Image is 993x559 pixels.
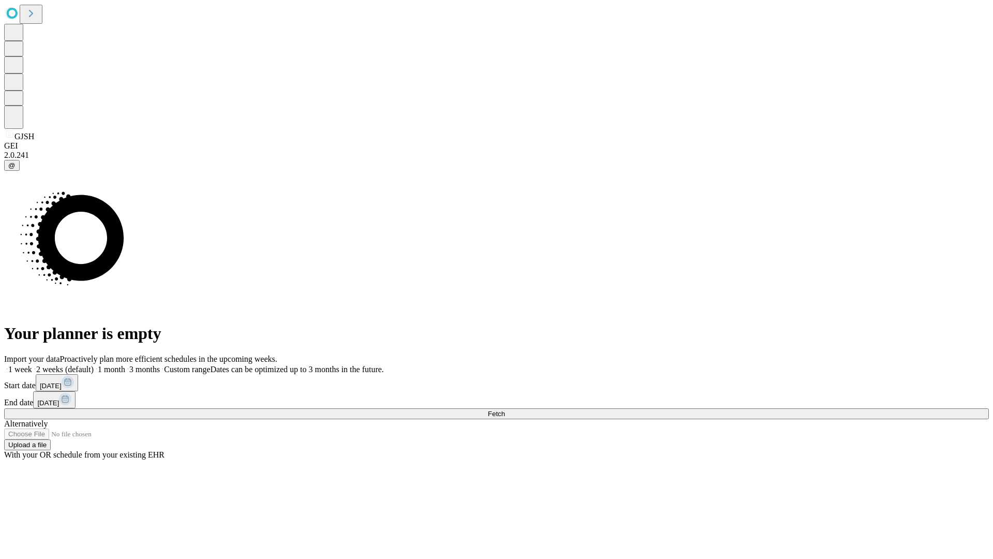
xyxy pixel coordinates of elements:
span: Alternatively [4,419,48,428]
button: Fetch [4,408,989,419]
span: Fetch [488,410,505,418]
span: [DATE] [40,382,62,390]
button: [DATE] [36,374,78,391]
h1: Your planner is empty [4,324,989,343]
div: Start date [4,374,989,391]
div: GEI [4,141,989,151]
button: @ [4,160,20,171]
div: End date [4,391,989,408]
button: [DATE] [33,391,76,408]
span: Proactively plan more efficient schedules in the upcoming weeks. [60,355,277,363]
span: GJSH [14,132,34,141]
button: Upload a file [4,439,51,450]
span: Import your data [4,355,60,363]
span: Dates can be optimized up to 3 months in the future. [210,365,384,374]
span: @ [8,161,16,169]
div: 2.0.241 [4,151,989,160]
span: 1 week [8,365,32,374]
span: 1 month [98,365,125,374]
span: Custom range [164,365,210,374]
span: 2 weeks (default) [36,365,94,374]
span: With your OR schedule from your existing EHR [4,450,164,459]
span: 3 months [129,365,160,374]
span: [DATE] [37,399,59,407]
